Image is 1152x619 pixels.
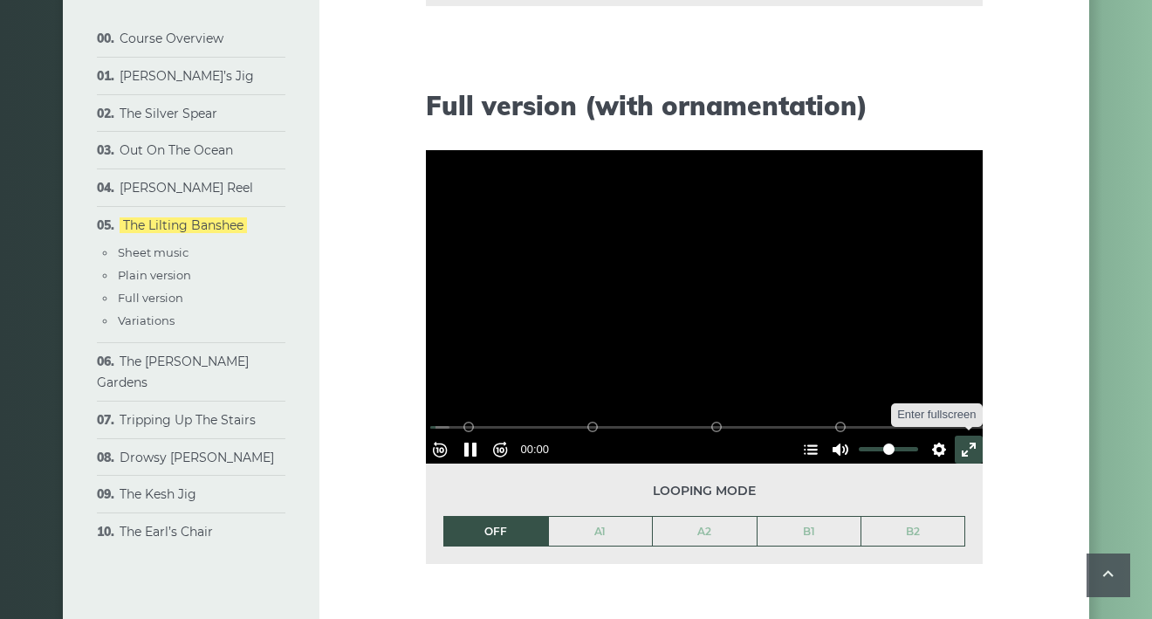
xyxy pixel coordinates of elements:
[120,412,256,428] a: Tripping Up The Stairs
[118,313,175,327] a: Variations
[120,106,217,121] a: The Silver Spear
[120,524,213,540] a: The Earl’s Chair
[653,517,757,547] a: A2
[549,517,653,547] a: A1
[118,268,191,282] a: Plain version
[120,450,274,465] a: Drowsy [PERSON_NAME]
[120,142,233,158] a: Out On The Ocean
[97,354,249,390] a: The [PERSON_NAME] Gardens
[120,31,223,46] a: Course Overview
[120,180,253,196] a: [PERSON_NAME] Reel
[120,217,247,233] a: The Lilting Banshee
[443,481,965,501] span: Looping mode
[120,68,254,84] a: [PERSON_NAME]’s Jig
[758,517,861,547] a: B1
[120,486,196,502] a: The Kesh Jig
[426,90,983,121] h2: Full version (with ornamentation)
[861,517,964,547] a: B2
[118,291,183,305] a: Full version
[118,245,189,259] a: Sheet music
